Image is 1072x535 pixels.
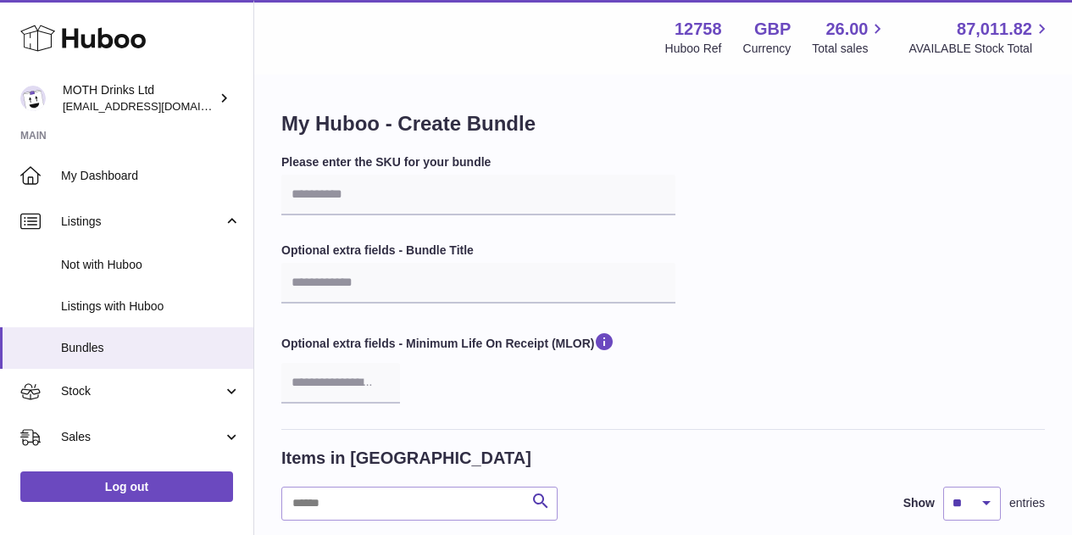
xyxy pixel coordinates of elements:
span: 87,011.82 [957,18,1032,41]
div: Currency [743,41,792,57]
span: Listings with Huboo [61,298,241,315]
label: Optional extra fields - Bundle Title [281,242,675,259]
label: Optional extra fields - Minimum Life On Receipt (MLOR) [281,331,675,358]
a: 26.00 Total sales [812,18,887,57]
span: Total sales [812,41,887,57]
img: orders@mothdrinks.com [20,86,46,111]
span: My Dashboard [61,168,241,184]
span: Listings [61,214,223,230]
a: 87,011.82 AVAILABLE Stock Total [908,18,1052,57]
label: Please enter the SKU for your bundle [281,154,675,170]
span: AVAILABLE Stock Total [908,41,1052,57]
h2: Items in [GEOGRAPHIC_DATA] [281,447,531,470]
label: Show [903,495,935,511]
h1: My Huboo - Create Bundle [281,110,1045,137]
span: Bundles [61,340,241,356]
span: 26.00 [825,18,868,41]
div: Huboo Ref [665,41,722,57]
span: entries [1009,495,1045,511]
strong: 12758 [675,18,722,41]
span: Not with Huboo [61,257,241,273]
a: Log out [20,471,233,502]
span: Sales [61,429,223,445]
span: [EMAIL_ADDRESS][DOMAIN_NAME] [63,99,249,113]
span: Stock [61,383,223,399]
strong: GBP [754,18,791,41]
div: MOTH Drinks Ltd [63,82,215,114]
